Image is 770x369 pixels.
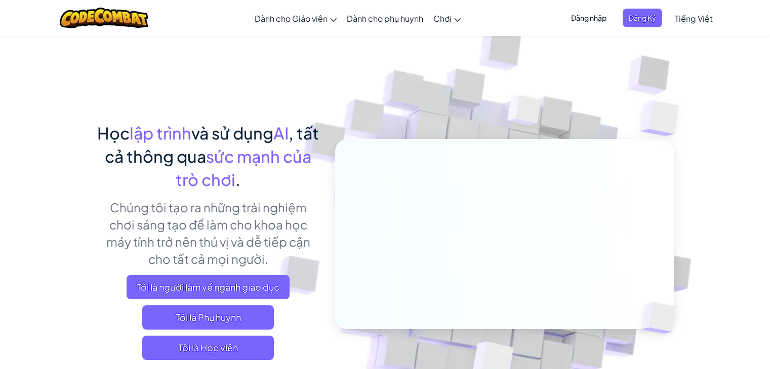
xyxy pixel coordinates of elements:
[60,8,148,28] img: CodeCombat logo
[97,199,320,267] p: Chúng tôi tạo ra những trải nghiệm chơi sáng tạo để làm cho khoa học máy tính trở nên thú vị và d...
[127,275,290,299] a: Tôi là người làm về ngành giáo dục
[670,5,718,32] a: Tiếng Việt
[142,305,274,330] a: Tôi là Phụ huynh
[130,123,191,143] span: lập trình
[565,9,613,27] button: Đăng nhập
[273,123,289,143] span: AI
[250,5,342,32] a: Dành cho Giáo viên
[620,76,707,161] img: Overlap cubes
[624,281,700,355] img: Overlap cubes
[255,13,328,24] span: Dành cho Giáo viên
[433,13,452,24] span: Chơi
[488,75,561,151] img: Overlap cubes
[428,5,466,32] a: Chơi
[235,169,240,190] span: .
[176,146,311,190] span: sức mạnh của trò chơi
[623,9,662,27] button: Đăng Ký
[675,13,713,24] span: Tiếng Việt
[342,5,428,32] a: Dành cho phụ huynh
[97,123,130,143] span: Học
[142,336,274,360] button: Tôi là Học viên
[191,123,273,143] span: và sử dụng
